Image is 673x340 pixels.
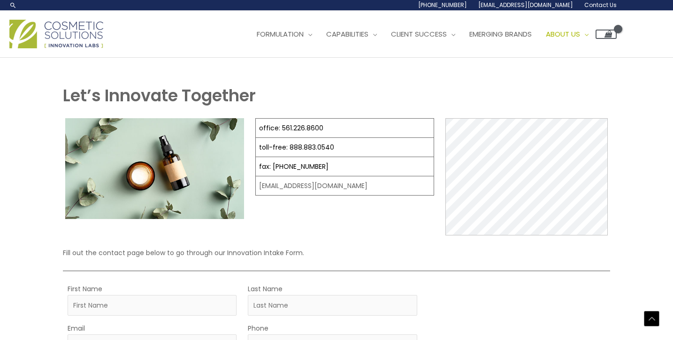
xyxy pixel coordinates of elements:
[68,283,102,295] label: First Name
[418,1,467,9] span: [PHONE_NUMBER]
[248,283,283,295] label: Last Name
[259,143,334,152] a: toll-free: 888.883.0540
[259,162,329,171] a: fax: [PHONE_NUMBER]
[68,322,85,334] label: Email
[63,84,256,107] strong: Let’s Innovate Together
[250,20,319,48] a: Formulation
[255,176,434,196] td: [EMAIL_ADDRESS][DOMAIN_NAME]
[539,20,596,48] a: About Us
[65,118,244,219] img: Contact page image for private label skincare manufacturer Cosmetic solutions shows a skin care b...
[259,123,323,133] a: office: 561.226.8600
[478,1,573,9] span: [EMAIL_ADDRESS][DOMAIN_NAME]
[391,29,447,39] span: Client Success
[63,247,610,259] p: Fill out the contact page below to go through our Innovation Intake Form.
[384,20,462,48] a: Client Success
[248,295,417,316] input: Last Name
[546,29,580,39] span: About Us
[596,30,617,39] a: View Shopping Cart, empty
[248,322,268,334] label: Phone
[462,20,539,48] a: Emerging Brands
[319,20,384,48] a: Capabilities
[257,29,304,39] span: Formulation
[243,20,617,48] nav: Site Navigation
[326,29,368,39] span: Capabilities
[68,295,237,316] input: First Name
[584,1,617,9] span: Contact Us
[9,1,17,9] a: Search icon link
[9,20,103,48] img: Cosmetic Solutions Logo
[469,29,532,39] span: Emerging Brands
